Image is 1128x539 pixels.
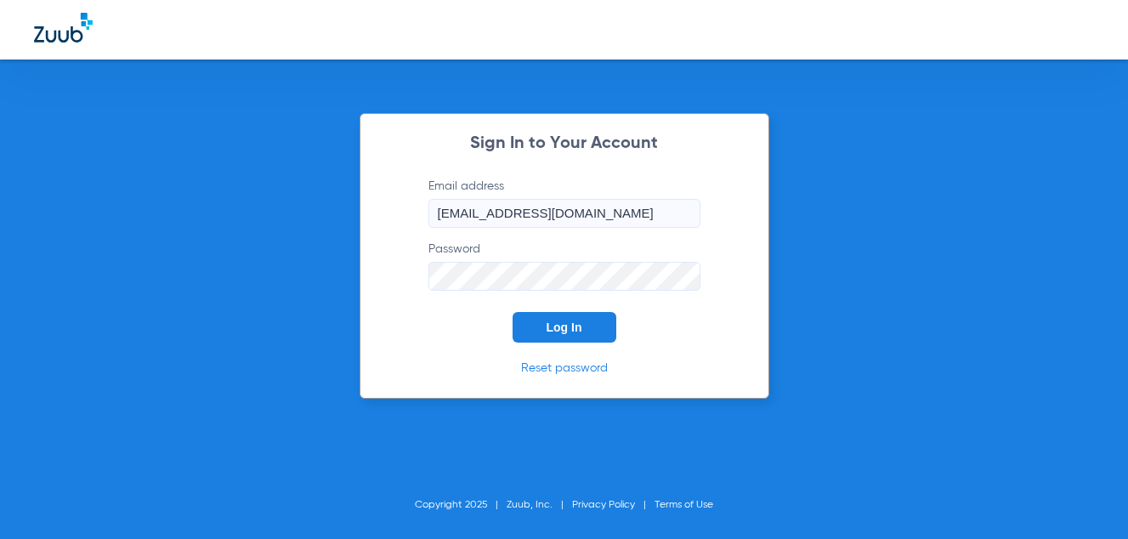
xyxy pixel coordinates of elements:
[1043,457,1128,539] iframe: Chat Widget
[655,500,713,510] a: Terms of Use
[415,496,507,513] li: Copyright 2025
[572,500,635,510] a: Privacy Policy
[403,135,726,152] h2: Sign In to Your Account
[507,496,572,513] li: Zuub, Inc.
[428,241,700,291] label: Password
[547,321,582,334] span: Log In
[428,262,700,291] input: Password
[428,199,700,228] input: Email address
[521,362,608,374] a: Reset password
[513,312,616,343] button: Log In
[34,13,93,43] img: Zuub Logo
[428,178,700,228] label: Email address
